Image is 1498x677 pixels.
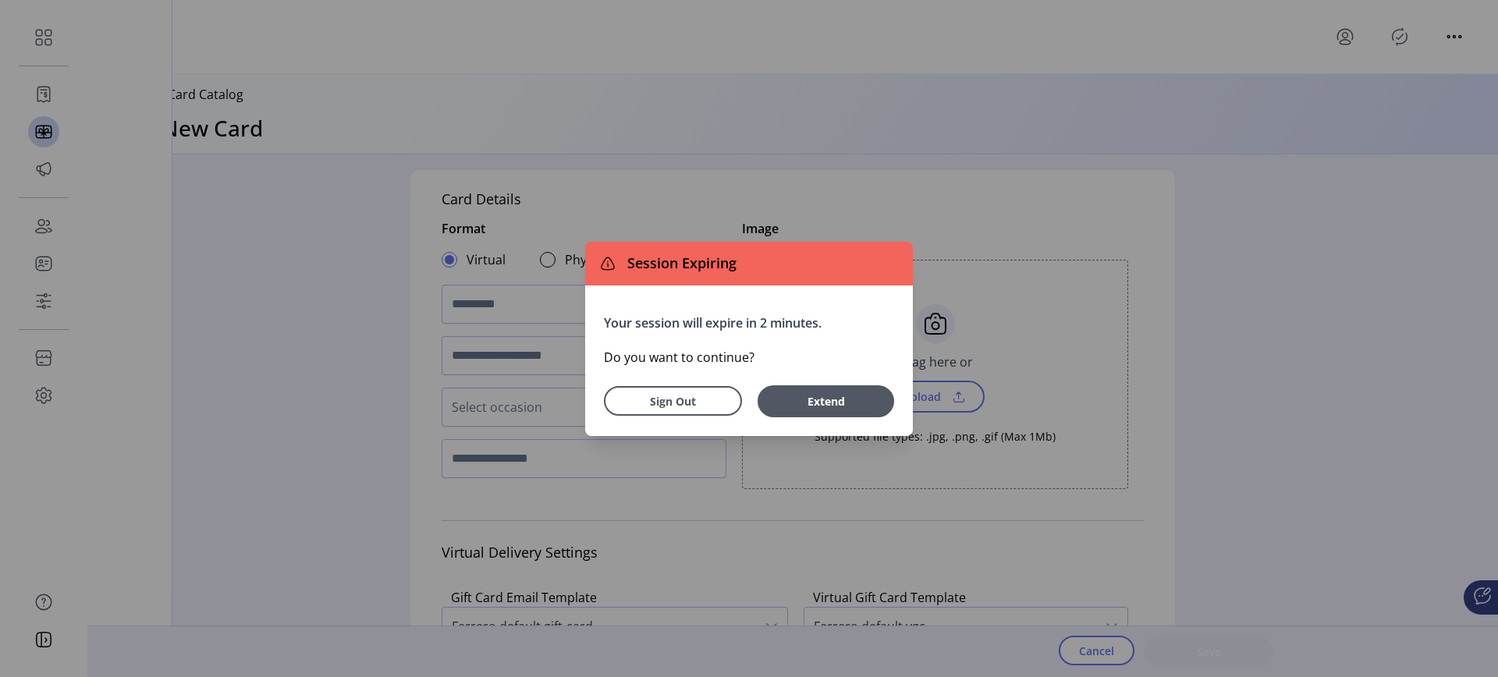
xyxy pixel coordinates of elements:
span: Extend [765,393,886,409]
p: Do you want to continue? [604,348,894,367]
p: Your session will expire in 2 minutes. [604,314,894,332]
button: Sign Out [604,386,742,416]
span: Session Expiring [621,253,737,274]
button: Extend [758,385,894,417]
span: Sign Out [624,393,722,409]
